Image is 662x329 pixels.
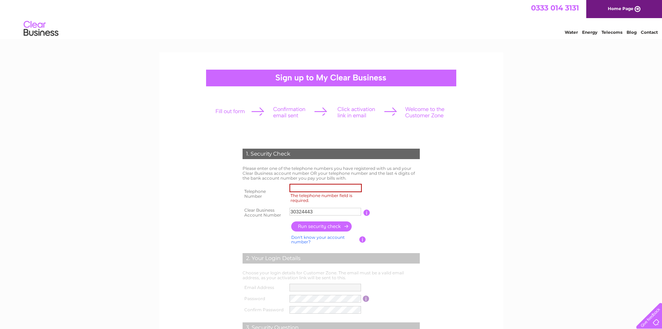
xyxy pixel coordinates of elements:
[241,269,422,282] td: Choose your login details for Customer Zone. The email must be a valid email address, as your act...
[363,210,370,216] input: Information
[23,18,59,39] img: logo.png
[241,206,288,220] th: Clear Business Account Number
[289,192,364,204] label: The telephone number field is required.
[243,149,420,159] div: 1. Security Check
[359,236,366,243] input: Information
[565,30,578,35] a: Water
[641,30,658,35] a: Contact
[627,30,637,35] a: Blog
[241,293,288,304] th: Password
[243,253,420,264] div: 2. Your Login Details
[241,182,288,206] th: Telephone Number
[167,4,496,34] div: Clear Business is a trading name of Verastar Limited (registered in [GEOGRAPHIC_DATA] No. 3667643...
[241,304,288,315] th: Confirm Password
[363,296,369,302] input: Information
[241,164,422,182] td: Please enter one of the telephone numbers you have registered with us and your Clear Business acc...
[582,30,597,35] a: Energy
[531,3,579,12] a: 0333 014 3131
[291,235,345,245] a: Don't know your account number?
[241,282,288,293] th: Email Address
[602,30,622,35] a: Telecoms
